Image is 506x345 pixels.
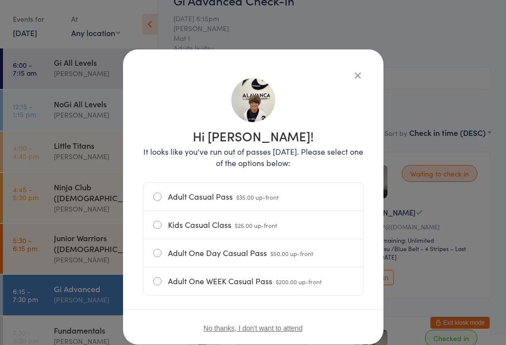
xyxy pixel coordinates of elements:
label: Adult One Day Casual Pass [153,239,353,267]
p: It looks like you've run out of passes [DATE]. Please select one of the options below: [143,146,364,169]
h1: Hi [PERSON_NAME]! [143,129,364,142]
label: Kids Casual Class [153,211,353,239]
label: Adult One WEEK Casual Pass [153,267,353,295]
span: $25.00 up-front [235,221,277,229]
span: $50.00 up-front [270,249,313,258]
label: Adult Casual Pass [153,183,353,211]
span: $200.00 up-front [276,277,322,286]
span: $35.00 up-front [236,193,279,201]
img: image1678866332.png [230,77,276,123]
button: No thanks, I don't want to attend [204,324,302,332]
